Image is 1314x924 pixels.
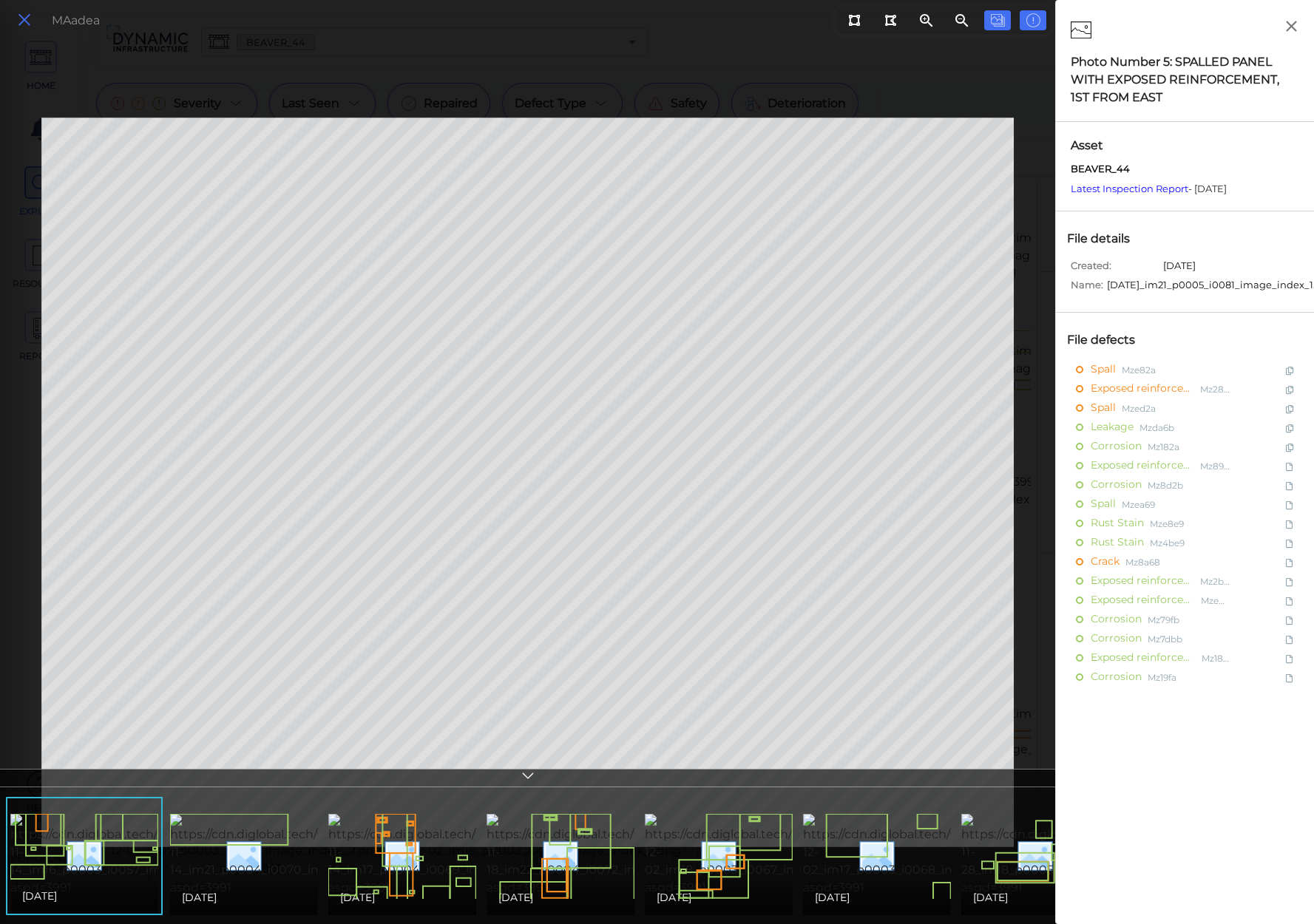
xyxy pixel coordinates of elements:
[1091,438,1142,456] span: Corrosion
[815,889,850,906] span: [DATE]
[1200,572,1230,591] span: Mz2bed
[328,814,595,897] img: https://cdn.diglobal.tech/width210/3991/2023-11-14_im17_p0004_i0069_image_index_2.png?asgd=3991
[340,889,375,906] span: [DATE]
[1251,857,1303,913] iframe: Chat
[1091,630,1142,648] span: Corrosion
[1122,399,1156,418] span: Mzed2a
[1063,591,1307,610] div: Exposed reinforcementMzea6c
[1071,137,1299,154] span: Asset
[1063,514,1307,533] div: Rust StainMze8e9
[1071,53,1299,106] div: Photo Number 5: SPALLED PANEL WITH EXPOSED REINFORCEMENT, 1ST FROM EAST
[1201,591,1230,610] span: Mzea6c
[645,814,910,897] img: https://cdn.diglobal.tech/width210/3991/2016-12-02_im18_p0003_i0067_image_index_1.png?asgd=3991
[1091,514,1144,533] span: Rust Stain
[1063,648,1307,667] div: Exposed reinforcementMz18ba
[1150,514,1184,533] span: Mze8e9
[1150,534,1185,552] span: Mz4be9
[1063,552,1307,571] div: CrackMz8a68
[182,889,217,906] span: [DATE]
[22,887,57,905] span: [DATE]
[170,814,438,897] img: https://cdn.diglobal.tech/width210/3991/2024-11-14_im21_p0004_i0070_image_index_1.png?asgd=3991
[1091,418,1134,437] span: Leakage
[1202,649,1230,667] span: Mz18ba
[1091,399,1116,418] span: Spall
[961,814,1226,897] img: https://cdn.diglobal.tech/width210/3991/2012-11-28_im18_p0005_i0093_image_index_2.png?asgd=3991
[1148,438,1179,456] span: Mz182a
[1200,380,1230,398] span: Mz28eb
[1125,553,1160,571] span: Mz8a68
[1063,398,1307,418] div: SpallMzed2a
[1091,476,1142,495] span: Corrosion
[1122,361,1156,379] span: Mze82a
[1063,379,1307,398] div: Exposed reinforcementMz28eb
[1063,226,1149,251] div: File details
[1091,649,1196,667] span: Exposed reinforcement
[10,814,279,897] img: https://cdn.diglobal.tech/width210/3991/2024-11-14_im16_p0003_i0057_image_index_1.png?asgd=3991
[1071,259,1159,278] span: Created:
[52,12,100,30] div: MAadea
[1063,533,1307,552] div: Rust StainMz4be9
[1063,495,1307,514] div: SpallMzea69
[1063,418,1307,437] div: LeakageMzda6b
[1148,476,1183,495] span: Mz8d2b
[1063,571,1307,591] div: Exposed reinforcementMz2bed
[1139,418,1174,437] span: Mzda6b
[498,889,533,906] span: [DATE]
[1071,183,1227,194] span: - [DATE]
[657,889,691,906] span: [DATE]
[1091,572,1194,591] span: Exposed reinforcement
[1148,611,1179,629] span: Mz79fb
[1091,380,1194,398] span: Exposed reinforcement
[1200,457,1230,475] span: Mz896b
[1091,591,1195,610] span: Exposed reinforcement
[1091,553,1120,571] span: Crack
[1091,495,1116,514] span: Spall
[1063,327,1154,353] div: File defects
[1071,278,1103,297] span: Name:
[1122,495,1155,514] span: Mzea69
[1091,611,1142,629] span: Corrosion
[1063,437,1307,456] div: CorrosionMz182a
[973,889,1008,906] span: [DATE]
[1063,629,1307,648] div: CorrosionMz7dbb
[1091,457,1194,475] span: Exposed reinforcement
[1063,360,1307,379] div: SpallMze82a
[1071,183,1188,194] a: Latest Inspection Report
[803,814,1069,897] img: https://cdn.diglobal.tech/width210/3991/2016-12-02_im17_p0003_i0068_image_index_2.png?asgd=3991
[1091,361,1116,379] span: Spall
[1063,456,1307,475] div: Exposed reinforcementMz896b
[1063,667,1307,687] div: CorrosionMz19fa
[1071,162,1130,177] span: BEAVER_44
[1091,534,1144,552] span: Rust Stain
[1148,630,1182,648] span: Mz7dbb
[487,814,755,897] img: https://cdn.diglobal.tech/width210/3991/2020-11-18_im22_p0004_i0072_image_index_2.png?asgd=3991
[1163,259,1196,278] span: [DATE]
[1063,610,1307,629] div: CorrosionMz79fb
[1148,668,1176,687] span: Mz19fa
[1091,668,1142,687] span: Corrosion
[1063,475,1307,495] div: CorrosionMz8d2b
